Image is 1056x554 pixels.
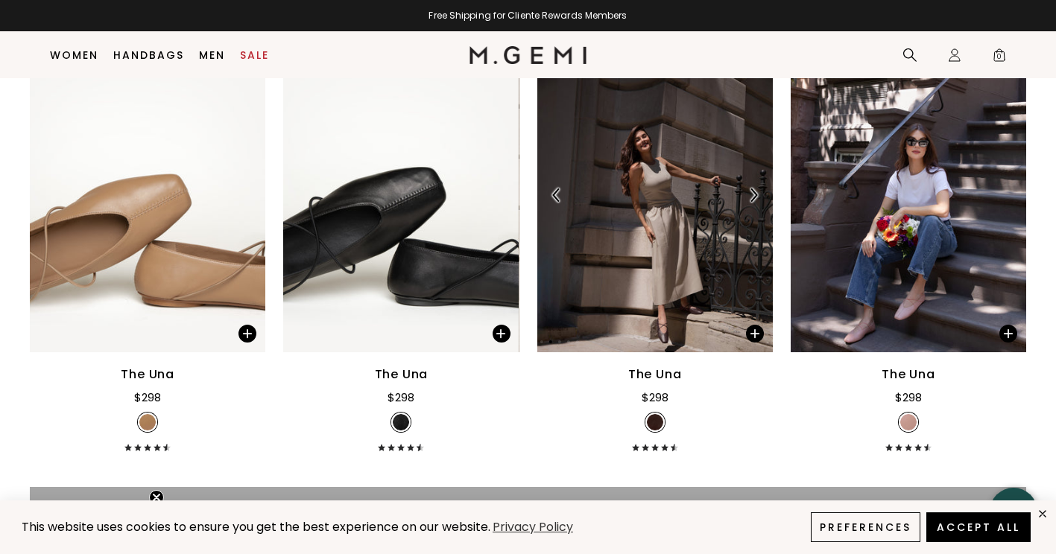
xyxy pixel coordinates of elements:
[50,49,98,61] a: Women
[121,366,174,383] div: The Una
[469,46,587,64] img: M.Gemi
[882,366,935,383] div: The Una
[647,414,663,430] img: v_7300623171643_SWATCH_50x.jpg
[992,51,1007,66] span: 0
[393,414,409,430] img: v_7263728894011_SWATCH_50x.jpg
[113,49,184,61] a: Handbags
[811,512,920,542] button: Preferences
[134,389,161,407] div: $298
[139,414,156,430] img: v_7263728926779_SWATCH_50x.jpg
[283,39,519,451] a: The UnaThe One tagThe UnaThe One tagThe Una$298
[791,39,1026,451] a: The Una$298
[22,518,490,535] span: This website uses cookies to ensure you get the best experience on our website.
[537,39,773,451] a: Previous ArrowNext ArrowThe Una$298
[747,188,760,202] img: Next Arrow
[149,490,164,505] button: Close teaser
[388,389,414,407] div: $298
[30,39,265,451] a: The UnaThe One tagThe UnaThe One tagThe Una$298
[199,49,225,61] a: Men
[550,188,563,202] img: Previous Arrow
[375,366,429,383] div: The Una
[240,49,269,61] a: Sale
[900,414,917,430] img: v_7263728992315_SWATCH_50x.jpg
[490,518,575,537] a: Privacy Policy (opens in a new tab)
[642,389,668,407] div: $298
[1037,508,1049,520] div: close
[628,366,682,383] div: The Una
[895,389,922,407] div: $298
[926,512,1031,542] button: Accept All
